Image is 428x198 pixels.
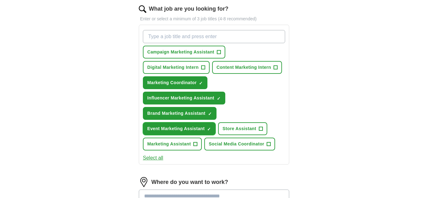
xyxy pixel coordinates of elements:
button: Marketing Coordinator✓ [143,76,207,89]
span: ✓ [207,127,211,132]
button: Store Assistant [218,122,267,135]
span: Digital Marketing Intern [147,64,199,71]
p: Enter or select a minimum of 3 job titles (4-8 recommended) [139,16,289,22]
button: Content Marketing Intern [212,61,282,74]
button: Influencer Marketing Assistant✓ [143,92,225,104]
button: Campaign Marketing Assistant [143,46,225,58]
span: Campaign Marketing Assistant [147,49,214,55]
img: search.png [139,5,146,13]
span: Social Media Coordinator [209,141,264,147]
label: Where do you want to work? [151,178,228,186]
button: Brand Marketing Assistant✓ [143,107,217,120]
span: ✓ [199,81,203,86]
label: What job are you looking for? [149,5,228,13]
span: Store Assistant [222,125,256,132]
span: ✓ [217,96,221,101]
span: Marketing Coordinator [147,79,196,86]
button: Select all [143,154,163,162]
span: Event Marketing Assistant [147,125,205,132]
button: Social Media Coordinator [204,138,275,150]
button: Marketing Assistant [143,138,202,150]
span: ✓ [208,111,212,116]
span: Brand Marketing Assistant [147,110,206,117]
button: Digital Marketing Intern [143,61,210,74]
span: Marketing Assistant [147,141,191,147]
input: Type a job title and press enter [143,30,285,43]
img: location.png [139,177,149,187]
span: Content Marketing Intern [217,64,271,71]
span: Influencer Marketing Assistant [147,95,214,101]
button: Event Marketing Assistant✓ [143,122,216,135]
